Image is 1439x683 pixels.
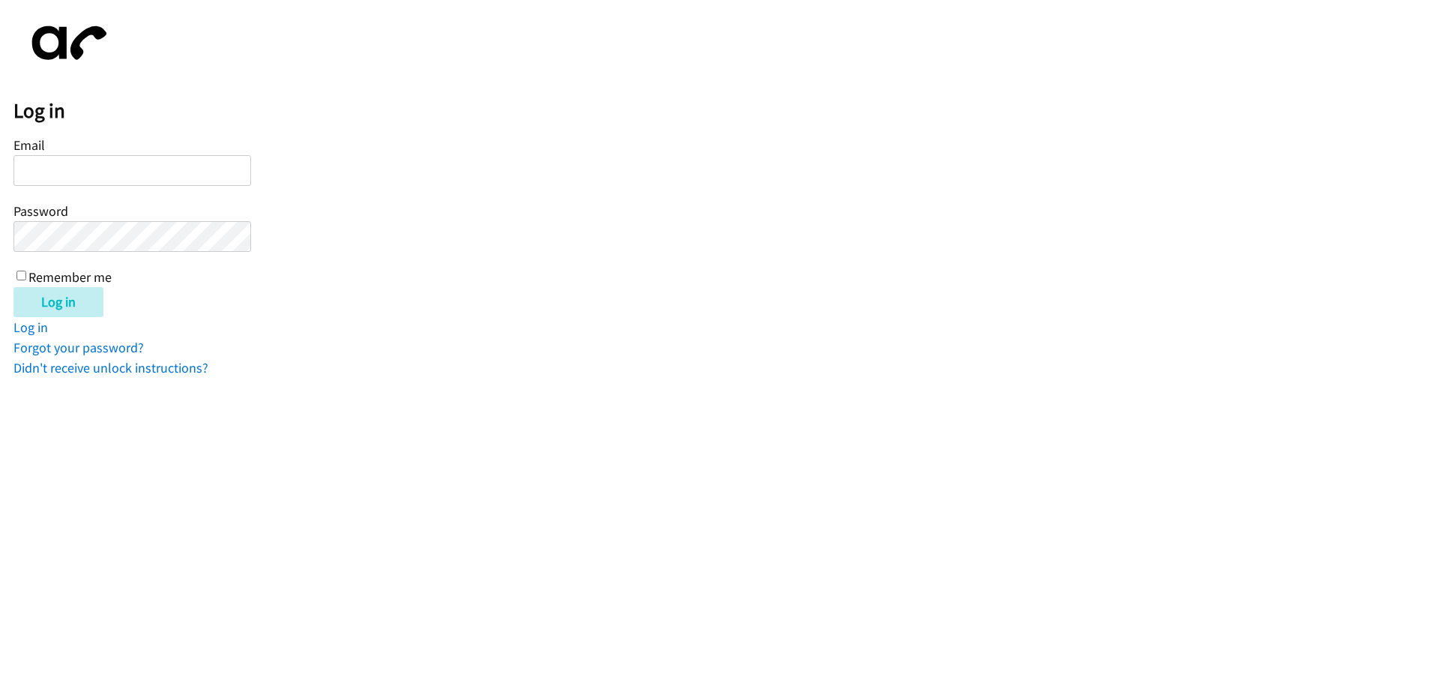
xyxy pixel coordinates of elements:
[13,339,144,356] a: Forgot your password?
[13,319,48,336] a: Log in
[13,13,118,73] img: aphone-8a226864a2ddd6a5e75d1ebefc011f4aa8f32683c2d82f3fb0802fe031f96514.svg
[13,287,103,317] input: Log in
[13,202,68,220] label: Password
[13,136,45,154] label: Email
[13,359,208,376] a: Didn't receive unlock instructions?
[28,268,112,286] label: Remember me
[13,98,1439,124] h2: Log in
